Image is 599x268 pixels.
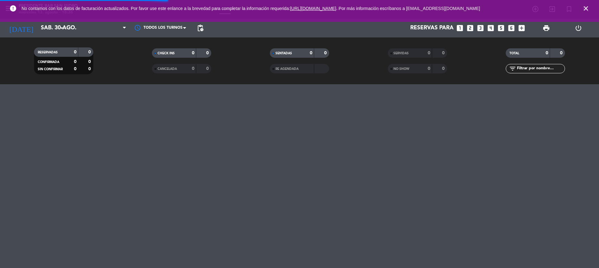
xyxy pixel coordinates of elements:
[456,24,464,32] i: looks_one
[324,51,328,55] strong: 0
[158,67,177,71] span: CANCELADA
[197,24,204,32] span: pending_actions
[275,52,292,55] span: SENTADAS
[158,52,175,55] span: CHECK INS
[393,67,409,71] span: NO SHOW
[9,5,17,12] i: error
[575,24,582,32] i: power_settings_new
[476,24,485,32] i: looks_3
[38,51,58,54] span: RESERVADAS
[442,51,446,55] strong: 0
[22,6,480,11] span: No contamos con los datos de facturación actualizados. Por favor use este enlance a la brevedad p...
[410,25,454,31] span: Reservas para
[518,24,526,32] i: add_box
[543,24,550,32] span: print
[74,50,76,54] strong: 0
[546,51,548,55] strong: 0
[88,67,92,71] strong: 0
[562,19,594,37] div: LOG OUT
[88,50,92,54] strong: 0
[428,51,430,55] strong: 0
[58,24,66,32] i: arrow_drop_down
[428,66,430,71] strong: 0
[290,6,336,11] a: [URL][DOMAIN_NAME]
[310,51,312,55] strong: 0
[560,51,564,55] strong: 0
[466,24,474,32] i: looks_two
[393,52,409,55] span: SERVIDAS
[275,67,299,71] span: RE AGENDADA
[192,66,194,71] strong: 0
[88,60,92,64] strong: 0
[38,68,63,71] span: SIN CONFIRMAR
[516,65,565,72] input: Filtrar por nombre...
[336,6,480,11] a: . Por más información escríbanos a [EMAIL_ADDRESS][DOMAIN_NAME]
[74,60,76,64] strong: 0
[509,65,516,72] i: filter_list
[507,24,515,32] i: looks_6
[582,5,590,12] i: close
[206,51,210,55] strong: 0
[487,24,495,32] i: looks_4
[497,24,505,32] i: looks_5
[206,66,210,71] strong: 0
[442,66,446,71] strong: 0
[38,61,59,64] span: CONFIRMADA
[5,21,38,35] i: [DATE]
[74,67,76,71] strong: 0
[509,52,519,55] span: TOTAL
[192,51,194,55] strong: 0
